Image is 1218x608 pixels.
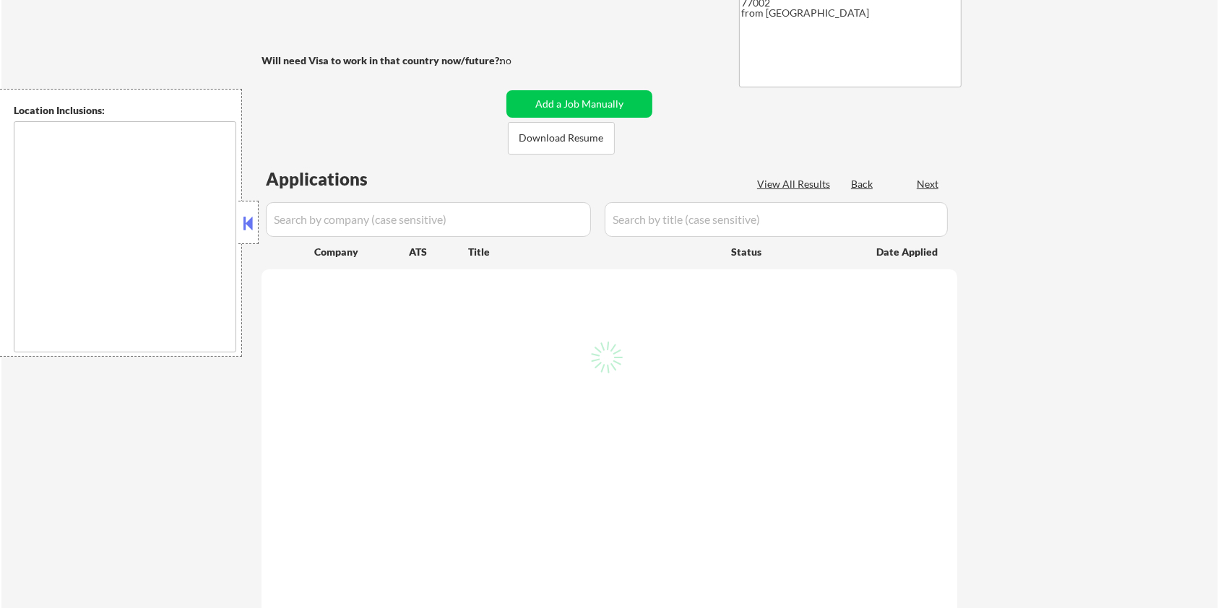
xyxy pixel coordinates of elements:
div: Title [468,245,717,259]
div: Applications [266,170,409,188]
div: Status [731,238,855,264]
div: Date Applied [876,245,940,259]
div: Next [917,177,940,191]
div: View All Results [757,177,834,191]
div: Back [851,177,874,191]
div: Company [314,245,409,259]
div: ATS [409,245,468,259]
button: Add a Job Manually [506,90,652,118]
input: Search by title (case sensitive) [605,202,948,237]
div: no [500,53,541,68]
button: Download Resume [508,122,615,155]
input: Search by company (case sensitive) [266,202,591,237]
strong: Will need Visa to work in that country now/future?: [262,54,502,66]
div: Location Inclusions: [14,103,236,118]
